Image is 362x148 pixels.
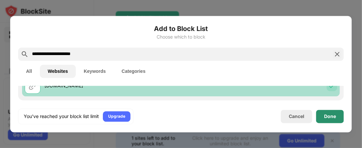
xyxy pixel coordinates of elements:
img: url.svg [29,82,37,90]
button: All [18,65,40,78]
button: Keywords [76,65,114,78]
div: [DOMAIN_NAME] [45,82,181,89]
h6: Add to Block List [18,24,344,34]
button: Categories [114,65,153,78]
img: search-close [333,50,341,58]
button: Websites [40,65,76,78]
img: search.svg [21,50,29,58]
div: Choose which to block [18,34,344,40]
div: Done [324,114,336,119]
div: You’ve reached your block list limit [24,113,99,120]
div: Cancel [289,114,304,119]
div: Upgrade [108,113,125,120]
